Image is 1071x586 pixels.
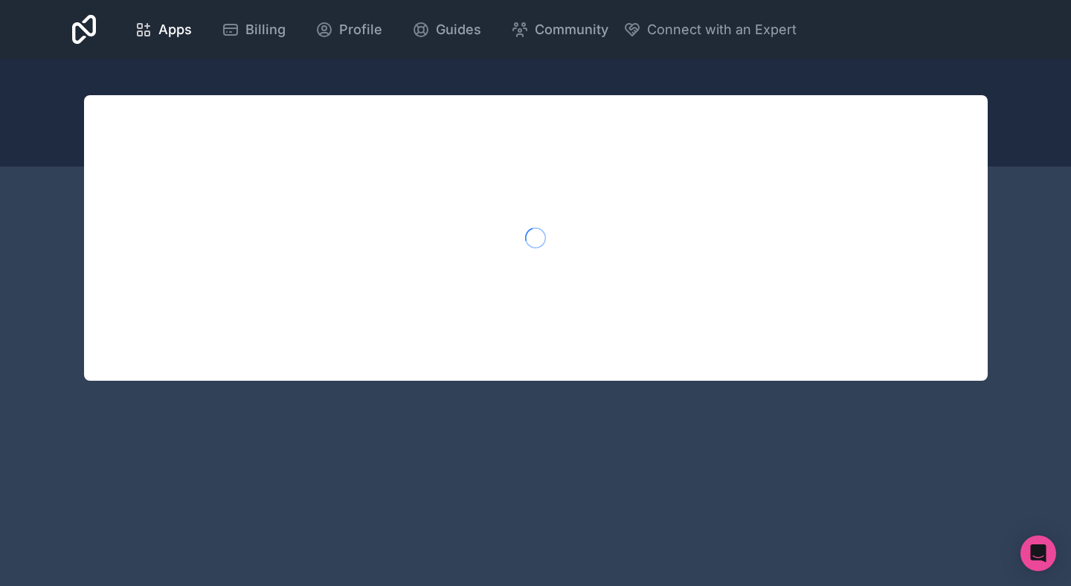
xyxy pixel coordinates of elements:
[400,13,493,46] a: Guides
[123,13,204,46] a: Apps
[535,19,608,40] span: Community
[245,19,286,40] span: Billing
[158,19,192,40] span: Apps
[339,19,382,40] span: Profile
[210,13,297,46] a: Billing
[303,13,394,46] a: Profile
[1020,535,1056,571] div: Open Intercom Messenger
[647,19,797,40] span: Connect with an Expert
[499,13,620,46] a: Community
[623,19,797,40] button: Connect with an Expert
[436,19,481,40] span: Guides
